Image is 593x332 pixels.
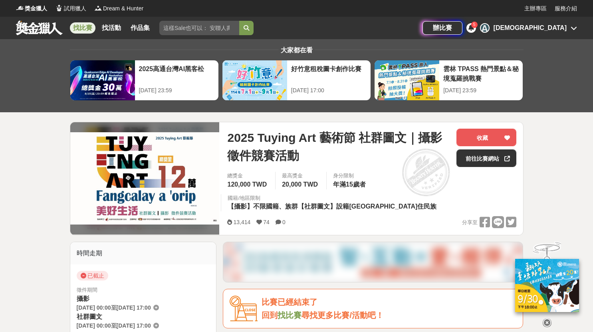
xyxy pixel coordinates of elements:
[94,4,143,13] a: LogoDream & Hunter
[159,21,239,35] input: 這樣Sale也可以： 安聯人壽創意銷售法募集
[228,203,436,210] span: 【攝影】不限國籍、族群【社群圖文】設籍[GEOGRAPHIC_DATA]住民族
[117,304,151,311] span: [DATE] 17:00
[494,23,567,33] div: [DEMOGRAPHIC_DATA]
[55,4,63,12] img: Logo
[70,22,95,34] a: 找比賽
[103,4,143,13] span: Dream & Hunter
[278,311,301,320] a: 找比賽
[228,194,438,202] div: 國籍/地區限制
[77,304,111,311] span: [DATE] 00:00
[443,64,519,82] div: 雲林 TPASS 熱門景點＆秘境蒐羅挑戰賽
[263,219,270,225] span: 74
[227,181,267,188] span: 120,000 TWD
[127,22,153,34] a: 作品集
[374,60,523,101] a: 雲林 TPASS 熱門景點＆秘境蒐羅挑戰賽[DATE] 23:59
[555,4,577,13] a: 服務介紹
[230,296,258,322] img: Icon
[515,259,579,312] img: c171a689-fb2c-43c6-a33c-e56b1f4b2190.jpg
[262,311,278,320] span: 回到
[443,86,519,95] div: [DATE] 23:59
[139,86,214,95] div: [DATE] 23:59
[117,322,151,329] span: [DATE] 17:00
[233,219,250,225] span: 13,414
[456,129,516,146] button: 收藏
[480,23,490,33] div: A
[70,132,220,225] img: Cover Image
[139,64,214,82] div: 2025高通台灣AI黑客松
[524,4,547,13] a: 主辦專區
[333,181,366,188] span: 年滿15歲者
[111,322,117,329] span: 至
[222,60,371,101] a: 好竹意租稅圖卡創作比賽[DATE] 17:00
[77,322,111,329] span: [DATE] 00:00
[282,181,318,188] span: 20,000 TWD
[16,4,24,12] img: Logo
[99,22,124,34] a: 找活動
[64,4,86,13] span: 試用獵人
[473,22,476,27] span: 5
[16,4,47,13] a: Logo獎金獵人
[77,287,97,293] span: 徵件期間
[333,172,368,180] div: 身分限制
[462,217,478,229] span: 分享至
[77,313,102,320] span: 社群圖文
[291,86,367,95] div: [DATE] 17:00
[70,60,219,101] a: 2025高通台灣AI黑客松[DATE] 23:59
[282,172,320,180] span: 最高獎金
[282,219,286,225] span: 0
[77,271,108,280] span: 已截止
[111,304,117,311] span: 至
[422,21,462,35] a: 辦比賽
[291,64,367,82] div: 好竹意租稅圖卡創作比賽
[301,311,384,320] span: 尋找更多比賽/活動吧！
[227,172,269,180] span: 總獎金
[70,242,216,264] div: 時間走期
[94,4,102,12] img: Logo
[55,4,86,13] a: Logo試用獵人
[227,129,450,165] span: 2025 Tuying Art 藝術節 社群圖文｜攝影 徵件競賽活動
[279,47,315,54] span: 大家都在看
[77,295,89,302] span: 攝影
[262,296,516,309] div: 比賽已經結束了
[25,4,47,13] span: 獎金獵人
[456,149,516,167] a: 前往比賽網站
